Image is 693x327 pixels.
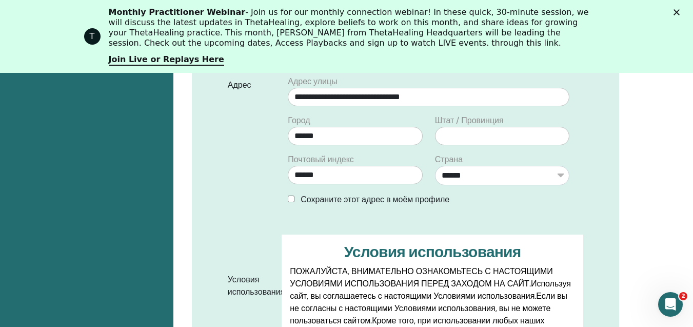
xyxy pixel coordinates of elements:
[301,194,449,205] ya-tr-span: Сохраните этот адрес в моём профиле
[290,291,567,326] ya-tr-span: Если вы не согласны с настоящими Условиями использования, вы не можете пользоваться сайтом.
[290,278,571,301] ya-tr-span: Используя сайт, вы соглашаетесь с настоящими Условиями использования.
[228,80,251,90] ya-tr-span: Адрес
[658,292,683,317] iframe: Прямой чат по внутренней связи
[435,115,504,126] ya-tr-span: Штат / Провинция
[679,292,687,300] span: 2
[109,7,593,48] div: - Join us for our monthly connection webinar! In these quick, 30-minute session, we will discuss ...
[109,7,246,17] b: Monthly Practitioner Webinar
[344,242,521,262] ya-tr-span: Условия использования
[84,28,101,45] div: Profile image for ThetaHealing
[288,76,337,87] ya-tr-span: Адрес улицы
[228,274,285,297] ya-tr-span: Условия использования
[674,9,684,15] div: Закрыть
[290,266,553,289] ya-tr-span: ПОЖАЛУЙСТА, ВНИМАТЕЛЬНО ОЗНАКОМЬТЕСЬ С НАСТОЯЩИМИ УСЛОВИЯМИ ИСПОЛЬЗОВАНИЯ ПЕРЕД ЗАХОДОМ НА САЙТ.
[435,154,463,165] ya-tr-span: Страна
[288,115,310,126] ya-tr-span: Город
[288,154,354,165] ya-tr-span: Почтовый индекс
[109,54,224,66] a: Join Live or Replays Here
